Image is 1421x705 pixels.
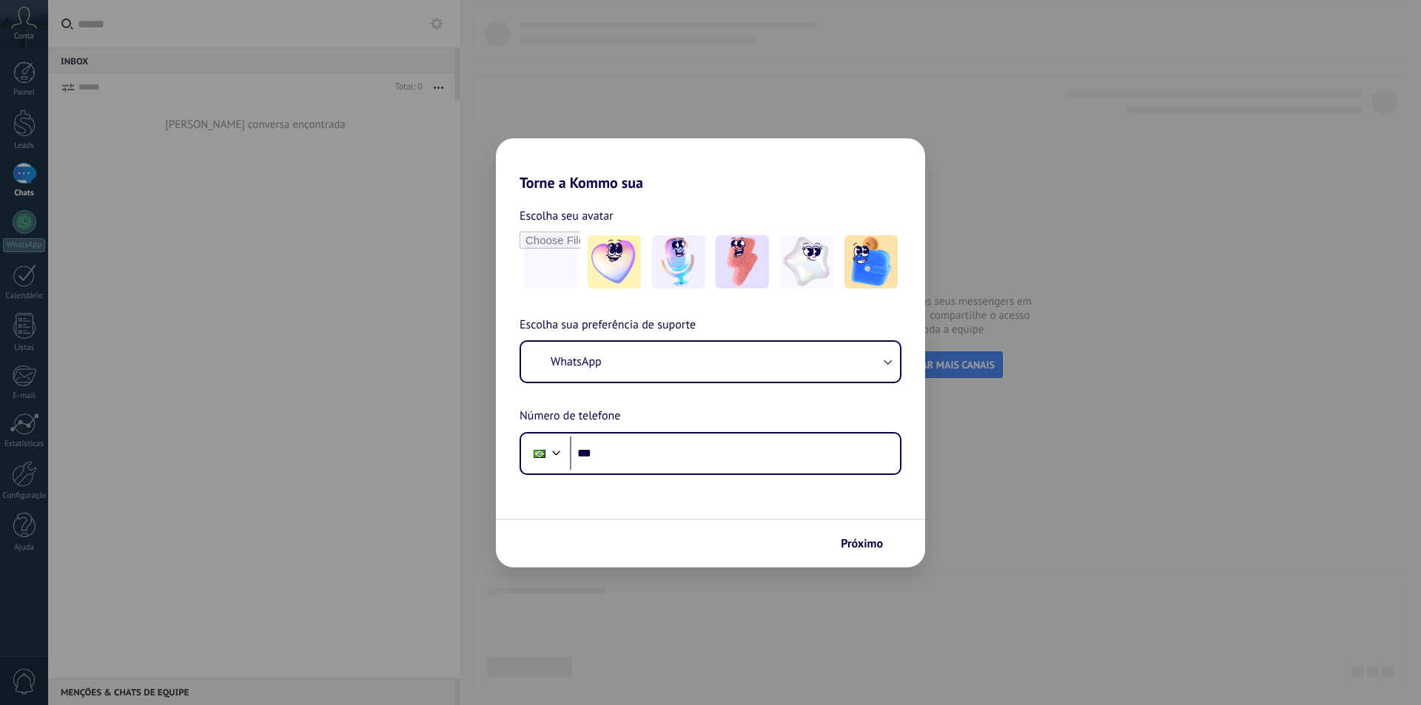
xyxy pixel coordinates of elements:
span: WhatsApp [551,354,602,369]
span: Escolha sua preferência de suporte [520,316,696,335]
span: Número de telefone [520,407,620,426]
div: Brazil: + 55 [525,438,554,469]
img: -4.jpeg [780,235,833,289]
img: -1.jpeg [588,235,641,289]
img: -2.jpeg [652,235,705,289]
button: Próximo [834,531,903,556]
img: -3.jpeg [716,235,769,289]
img: -5.jpeg [844,235,898,289]
span: Escolha seu avatar [520,206,614,226]
h2: Torne a Kommo sua [496,138,925,192]
span: Próximo [841,539,883,549]
button: WhatsApp [521,342,900,382]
